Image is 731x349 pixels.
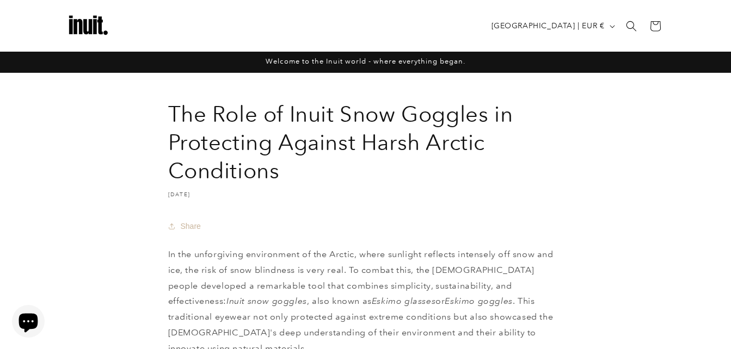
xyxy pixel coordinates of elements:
div: Announcement [66,52,665,72]
inbox-online-store-chat: Shopify online store chat [9,305,48,340]
button: [GEOGRAPHIC_DATA] | EUR € [485,16,619,36]
span: Welcome to the Inuit world - where everything began. [266,57,465,65]
span: [GEOGRAPHIC_DATA] | EUR € [492,20,605,32]
em: Eskimo glasses [372,296,435,306]
time: [DATE] [168,191,191,198]
em: Inuit snow goggles [226,296,307,306]
h1: The Role of Inuit Snow Goggles in Protecting Against Harsh Arctic Conditions [168,100,563,185]
summary: Search [619,14,643,38]
img: Inuit Logo [66,4,110,48]
button: Share [168,214,204,238]
em: Eskimo goggles [445,296,512,306]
